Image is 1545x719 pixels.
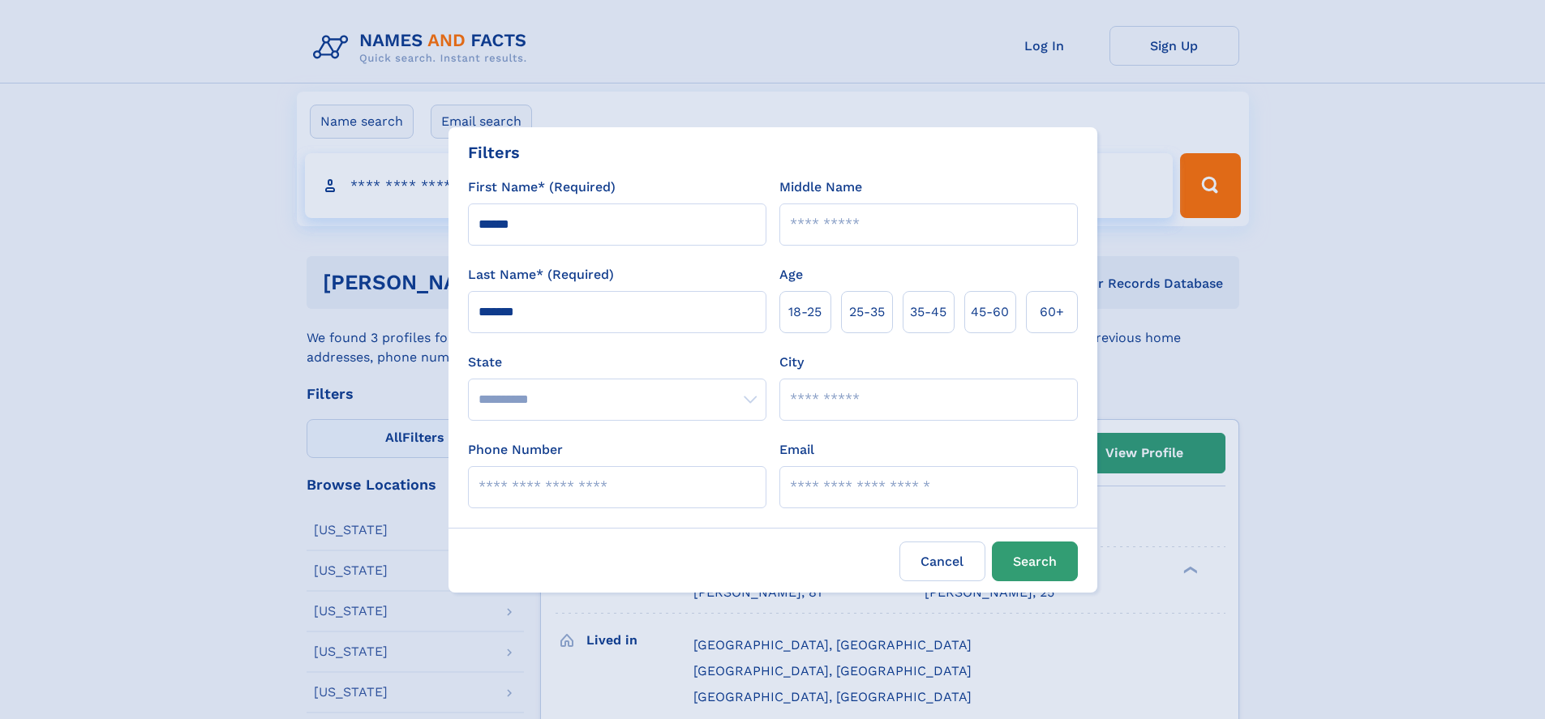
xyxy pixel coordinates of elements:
[910,302,946,322] span: 35‑45
[779,265,803,285] label: Age
[992,541,1078,581] button: Search
[468,265,614,285] label: Last Name* (Required)
[971,302,1009,322] span: 45‑60
[779,178,862,197] label: Middle Name
[1040,302,1064,322] span: 60+
[468,140,520,165] div: Filters
[468,353,766,372] label: State
[788,302,822,322] span: 18‑25
[779,353,804,372] label: City
[899,541,985,581] label: Cancel
[849,302,885,322] span: 25‑35
[468,178,616,197] label: First Name* (Required)
[468,440,563,460] label: Phone Number
[779,440,814,460] label: Email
